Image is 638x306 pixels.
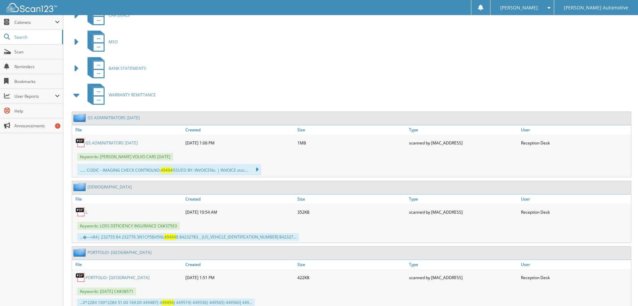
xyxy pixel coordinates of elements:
[407,194,519,204] a: Type
[73,114,88,122] img: folder2.png
[77,233,299,241] div: ...�—«84| 232755 84 232776 3N1CP5BV5NL 8 84232783 _ [US_VEHICLE_IDENTIFICATION_NUMBER] 842327...
[85,275,150,280] a: PORTFOLIO- [GEOGRAPHIC_DATA]
[73,248,88,257] img: folder2.png
[14,108,60,114] span: Help
[14,93,55,99] span: User Reports
[407,271,519,284] div: scanned by [MAC_ADDRESS]
[14,49,60,55] span: Scan
[296,205,407,219] div: 352KB
[296,125,407,134] a: Size
[296,194,407,204] a: Size
[14,79,60,84] span: Bookmarks
[109,39,118,45] span: MSO
[519,260,631,269] a: User
[407,205,519,219] div: scanned by [MAC_ADDRESS]
[519,205,631,219] div: Reception Desk
[14,34,59,40] span: Search
[604,274,638,306] iframe: Chat Widget
[184,260,295,269] a: Created
[85,140,138,146] a: GS ADMINITRATORS [DATE]
[77,288,136,295] span: Keywords: [DATE] CK#38571
[407,260,519,269] a: Type
[184,125,295,134] a: Created
[184,205,295,219] div: [DATE] 10:54 AM
[73,183,88,191] img: folder2.png
[109,65,146,71] span: BANK STATEMENTS
[88,184,132,190] a: [DEMOGRAPHIC_DATA]
[77,222,180,230] span: Keywords: LOSS DEFICIENCY INSURANCE CK#37563
[14,64,60,70] span: Reminders
[161,167,172,173] span: 49494
[75,207,85,217] img: PDF.png
[85,209,88,215] a: L
[77,164,261,175] div: ...... CODIC - IMAGING CHECK CONTROLNO. ISSUED BY: INVOICENo. | INVOICE stoc...
[407,136,519,149] div: scanned by [MAC_ADDRESS]
[164,234,176,240] span: 49494
[519,194,631,204] a: User
[564,6,628,10] span: [PERSON_NAME] Automotive
[14,123,60,129] span: Announcements
[72,194,184,204] a: File
[500,6,538,10] span: [PERSON_NAME]
[75,272,85,282] img: PDF.png
[519,125,631,134] a: User
[296,136,407,149] div: 1MB
[184,194,295,204] a: Created
[75,138,85,148] img: PDF.png
[83,55,146,82] a: BANK STATEMENTS
[83,2,130,29] a: CAR DEALS
[55,123,60,129] div: 1
[162,300,174,305] span: 49494
[296,260,407,269] a: Size
[83,82,156,108] a: WARRANTY REMITTANCE
[519,271,631,284] div: Reception Desk
[72,125,184,134] a: File
[519,136,631,149] div: Reception Desk
[14,19,55,25] span: Cabinets
[88,250,152,255] a: PORTFOLIO- [GEOGRAPHIC_DATA]
[77,153,173,161] span: Keywords: [PERSON_NAME] VOLVO CARS [DATE]
[407,125,519,134] a: Type
[109,12,130,18] span: CAR DEALS
[7,3,57,12] img: scan123-logo-white.svg
[184,271,295,284] div: [DATE] 1:51 PM
[109,92,156,98] span: WARRANTY REMITTANCE
[184,136,295,149] div: [DATE] 1:06 PM
[72,260,184,269] a: File
[83,29,118,55] a: MSO
[88,115,140,121] a: GS ADMINITRATORS [DATE]
[296,271,407,284] div: 422KB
